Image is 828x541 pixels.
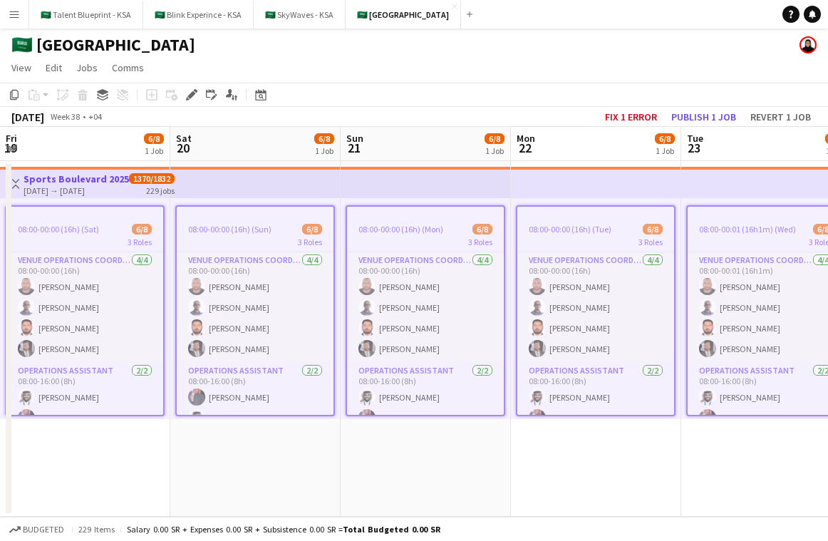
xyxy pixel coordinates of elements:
[71,58,103,77] a: Jobs
[11,34,195,56] h1: 🇸🇦 [GEOGRAPHIC_DATA]
[176,132,192,145] span: Sat
[23,525,64,535] span: Budgeted
[40,58,68,77] a: Edit
[18,224,99,235] span: 08:00-00:00 (16h) (Sat)
[655,133,675,144] span: 6/8
[11,61,31,74] span: View
[76,61,98,74] span: Jobs
[112,61,144,74] span: Comms
[315,145,333,156] div: 1 Job
[302,224,322,235] span: 6/8
[638,237,663,247] span: 3 Roles
[517,132,535,145] span: Mon
[468,237,492,247] span: 3 Roles
[5,205,165,416] app-job-card: 08:00-00:00 (16h) (Sat)6/83 RolesVENUE OPERATIONS COORDINATOR4/408:00-00:00 (16h)[PERSON_NAME][PE...
[6,132,17,145] span: Fri
[47,111,83,122] span: Week 38
[145,145,163,156] div: 1 Job
[529,224,611,235] span: 08:00-00:00 (16h) (Tue)
[347,363,504,432] app-card-role: Operations Assistant2/208:00-16:00 (8h)[PERSON_NAME][PERSON_NAME]
[29,1,143,29] button: 🇸🇦 Talent Blueprint - KSA
[7,522,66,537] button: Budgeted
[24,185,129,196] div: [DATE] → [DATE]
[687,132,703,145] span: Tue
[129,173,175,184] span: 1370/1832
[344,140,363,156] span: 21
[6,252,163,363] app-card-role: VENUE OPERATIONS COORDINATOR4/408:00-00:00 (16h)[PERSON_NAME][PERSON_NAME][PERSON_NAME][PERSON_NAME]
[347,252,504,363] app-card-role: VENUE OPERATIONS COORDINATOR4/408:00-00:00 (16h)[PERSON_NAME][PERSON_NAME][PERSON_NAME][PERSON_NAME]
[106,58,150,77] a: Comms
[174,140,192,156] span: 20
[6,363,163,432] app-card-role: Operations Assistant2/208:00-16:00 (8h)[PERSON_NAME][PERSON_NAME]
[132,224,152,235] span: 6/8
[314,133,334,144] span: 6/8
[485,145,504,156] div: 1 Job
[6,58,37,77] a: View
[343,524,440,535] span: Total Budgeted 0.00 SR
[685,140,703,156] span: 23
[358,224,443,235] span: 08:00-00:00 (16h) (Mon)
[656,145,674,156] div: 1 Job
[144,133,164,144] span: 6/8
[254,1,346,29] button: 🇸🇦 SkyWaves - KSA
[599,108,663,126] button: Fix 1 error
[177,363,333,432] app-card-role: Operations Assistant2/208:00-16:00 (8h)[PERSON_NAME][PERSON_NAME]
[143,1,254,29] button: 🇸🇦 Blink Experince - KSA
[699,224,796,235] span: 08:00-00:01 (16h1m) (Wed)
[472,224,492,235] span: 6/8
[128,237,152,247] span: 3 Roles
[346,205,505,416] app-job-card: 08:00-00:00 (16h) (Mon)6/83 RolesVENUE OPERATIONS COORDINATOR4/408:00-00:00 (16h)[PERSON_NAME][PE...
[298,237,322,247] span: 3 Roles
[24,172,129,185] h3: Sports Boulevard 2025
[517,363,674,432] app-card-role: Operations Assistant2/208:00-16:00 (8h)[PERSON_NAME][PERSON_NAME]
[11,110,44,124] div: [DATE]
[4,140,17,156] span: 19
[745,108,817,126] button: Revert 1 job
[177,252,333,363] app-card-role: VENUE OPERATIONS COORDINATOR4/408:00-00:00 (16h)[PERSON_NAME][PERSON_NAME][PERSON_NAME][PERSON_NAME]
[643,224,663,235] span: 6/8
[78,524,115,535] span: 229 items
[46,61,62,74] span: Edit
[88,111,102,122] div: +04
[799,36,817,53] app-user-avatar: Shahad Alsubaie
[346,1,461,29] button: 🇸🇦 [GEOGRAPHIC_DATA]
[346,132,363,145] span: Sun
[175,205,335,416] app-job-card: 08:00-00:00 (16h) (Sun)6/83 RolesVENUE OPERATIONS COORDINATOR4/408:00-00:00 (16h)[PERSON_NAME][PE...
[188,224,271,235] span: 08:00-00:00 (16h) (Sun)
[517,252,674,363] app-card-role: VENUE OPERATIONS COORDINATOR4/408:00-00:00 (16h)[PERSON_NAME][PERSON_NAME][PERSON_NAME][PERSON_NAME]
[146,184,175,196] div: 229 jobs
[514,140,535,156] span: 22
[516,205,676,416] app-job-card: 08:00-00:00 (16h) (Tue)6/83 RolesVENUE OPERATIONS COORDINATOR4/408:00-00:00 (16h)[PERSON_NAME][PE...
[666,108,742,126] button: Publish 1 job
[485,133,504,144] span: 6/8
[127,524,440,535] div: Salary 0.00 SR + Expenses 0.00 SR + Subsistence 0.00 SR =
